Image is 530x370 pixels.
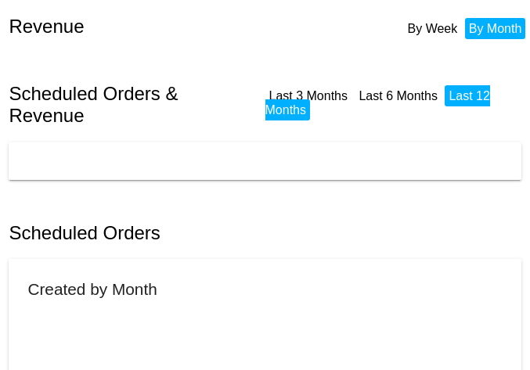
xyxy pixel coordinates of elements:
a: Last 12 Months [265,89,490,117]
a: Last 6 Months [359,89,438,102]
li: By Month [465,18,526,39]
li: By Week [404,18,462,39]
h2: Created by Month [27,280,157,298]
a: Last 3 Months [269,89,348,102]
